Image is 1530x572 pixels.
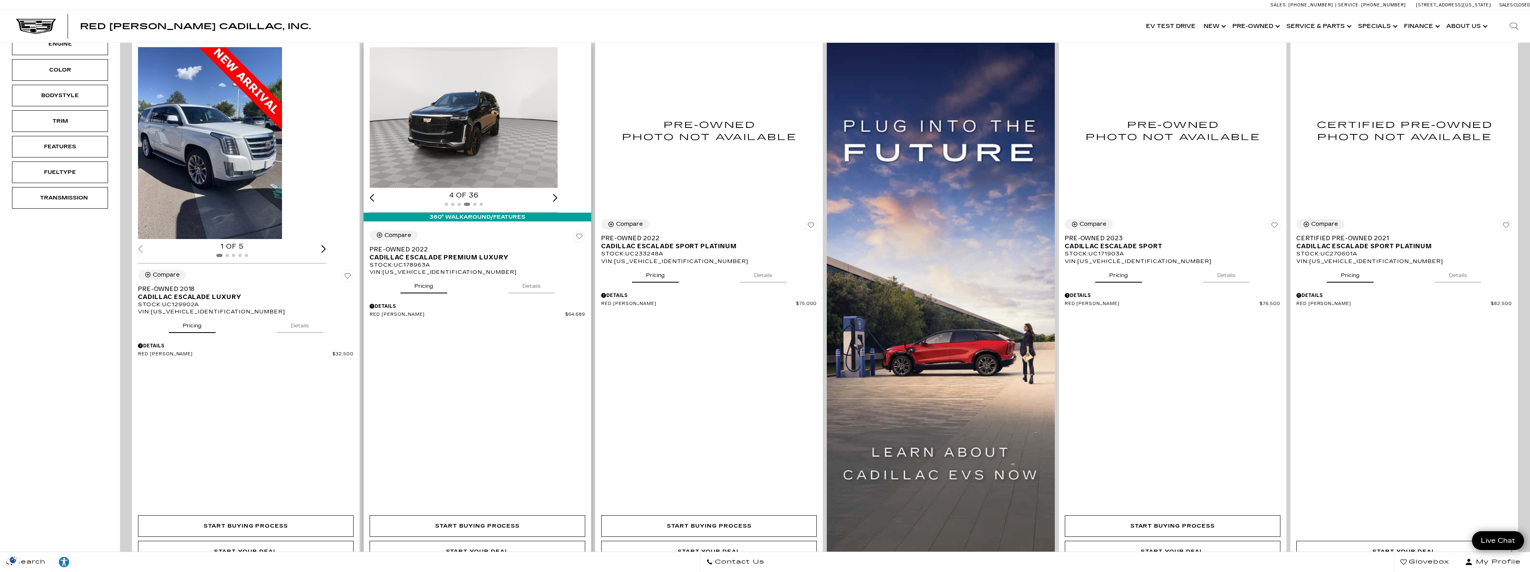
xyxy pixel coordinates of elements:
[138,47,282,239] img: 2018 Cadillac Escalade Luxury 1
[1416,2,1491,8] a: [STREET_ADDRESS][US_STATE]
[700,552,771,572] a: Contact Us
[1514,2,1530,8] span: Closed
[1065,301,1260,307] span: Red [PERSON_NAME]
[370,515,585,537] div: Start Buying Process
[400,276,447,293] button: pricing tab
[713,556,764,568] span: Contact Us
[384,232,411,239] div: Compare
[1203,265,1250,283] button: details tab
[1338,2,1360,8] span: Service:
[553,194,558,201] div: Next slide
[40,117,80,126] div: Trim
[80,22,311,31] span: Red [PERSON_NAME] Cadillac, Inc.
[1442,10,1490,42] a: About Us
[138,351,354,357] a: Red [PERSON_NAME] $32,500
[332,351,354,357] span: $32,500
[370,303,585,310] div: Pricing Details - Pre-Owned 2022 Cadillac Escalade Premium Luxury
[601,234,817,250] a: Pre-Owned 2022Cadillac Escalade Sport Platinum
[370,245,585,261] a: Pre-Owned 2022Cadillac Escalade Premium Luxury
[370,541,585,562] a: Start Your Deal
[1270,3,1335,7] a: Sales: [PHONE_NUMBER]
[565,312,586,318] span: $64,689
[169,315,216,333] button: pricing tab
[12,136,108,157] div: FeaturesFeatures
[601,258,817,265] div: VIN: [US_VEHICLE_IDENTIFICATION_NUMBER]
[1065,301,1280,307] a: Red [PERSON_NAME] $76,500
[1065,242,1274,250] span: Cadillac Escalade Sport
[1065,47,1280,213] img: 2023 Cadillac Escalade Sport
[1361,2,1406,8] span: [PHONE_NUMBER]
[632,265,679,283] button: pricing tab
[138,293,348,301] span: Cadillac Escalade Luxury
[1296,301,1512,307] a: Red [PERSON_NAME] $82,500
[370,253,579,261] span: Cadillac Escalade Premium Luxury
[40,66,80,74] div: Color
[1296,47,1512,213] img: 2021 Cadillac Escalade Sport Platinum
[277,315,323,333] button: details tab
[40,193,80,202] div: Transmission
[138,308,354,315] div: VIN: [US_VEHICLE_IDENTIFICATION_NUMBER]
[138,342,354,349] div: Pricing Details - Pre-Owned 2018 Cadillac Escalade Luxury
[321,245,326,253] div: Next slide
[1472,531,1524,550] a: Live Chat
[138,515,354,537] div: Start Buying Process
[601,541,817,562] a: Start Your Deal
[1065,250,1280,257] div: Stock : UC171903A
[1499,2,1514,8] span: Sales:
[1065,292,1280,299] div: Pricing Details - Pre-Owned 2023 Cadillac Escalade Sport
[16,19,56,34] img: Cadillac Dark Logo with Cadillac White Text
[1296,250,1512,257] div: Stock : UC270601A
[1296,258,1512,265] div: VIN: [US_VEHICLE_IDENTIFICATION_NUMBER]
[12,161,108,183] div: FueltypeFueltype
[1296,234,1506,242] span: Certified Pre-Owned 2021
[40,142,80,151] div: Features
[138,270,186,280] button: Compare Vehicle
[601,242,811,250] span: Cadillac Escalade Sport Platinum
[601,292,817,299] div: Pricing Details - Pre-Owned 2022 Cadillac Escalade Sport Platinum
[1296,219,1344,229] button: Compare Vehicle
[12,59,108,81] div: ColorColor
[740,265,786,283] button: details tab
[138,242,326,251] div: 1 of 5
[601,47,817,213] img: 2022 Cadillac Escalade Sport Platinum
[364,213,591,221] div: 360° WalkAround/Features
[601,219,649,229] button: Compare Vehicle
[1296,292,1512,299] div: Pricing Details - Certified Pre-Owned 2021 Cadillac Escalade Sport Platinum
[1311,221,1338,228] div: Compare
[796,301,817,307] span: $75,000
[573,230,585,245] button: Save Vehicle
[1500,219,1512,234] button: Save Vehicle
[370,194,374,201] div: Previous slide
[1296,242,1506,250] span: Cadillac Escalade Sport Platinum
[1498,10,1530,42] div: Search
[616,221,643,228] div: Compare
[4,556,22,564] section: Click to Open Cookie Consent Modal
[1228,10,1282,42] a: Pre-Owned
[342,270,354,285] button: Save Vehicle
[1200,10,1228,42] a: New
[12,33,108,55] div: EngineEngine
[508,276,555,293] button: details tab
[1142,10,1200,42] a: EV Test Drive
[1268,219,1280,234] button: Save Vehicle
[12,85,108,106] div: BodystyleBodystyle
[138,285,348,293] span: Pre-Owned 2018
[1065,234,1280,250] a: Pre-Owned 2023Cadillac Escalade Sport
[1296,234,1512,250] a: Certified Pre-Owned 2021Cadillac Escalade Sport Platinum
[1065,541,1280,562] a: Start Your Deal
[1394,552,1456,572] a: Glovebox
[1065,515,1280,537] div: Start Buying Process
[138,301,354,308] div: Stock : UC129902A
[1456,552,1530,572] button: Open user profile menu
[1296,541,1512,562] a: Start Your Deal
[435,522,520,530] div: Start Buying Process
[370,47,558,188] img: 2022 Cadillac Escalade Premium Luxury 4
[370,191,558,200] div: 4 of 36
[370,541,585,562] div: undefined - Pre-Owned 2022 Cadillac Escalade Premium Luxury
[1327,265,1374,283] button: pricing tab
[370,245,579,253] span: Pre-Owned 2022
[52,552,76,572] a: Explore your accessibility options
[12,110,108,132] div: TrimTrim
[1065,541,1280,562] div: undefined - Pre-Owned 2023 Cadillac Escalade Sport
